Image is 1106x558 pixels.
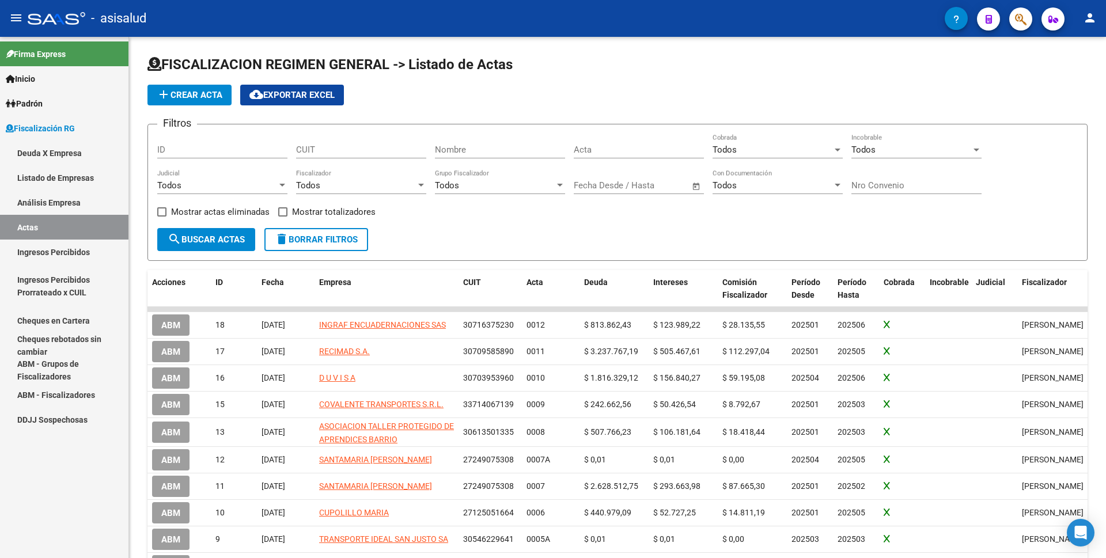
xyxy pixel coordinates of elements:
span: Deuda [584,278,608,287]
span: 202503 [838,427,865,436]
datatable-header-cell: Período Desde [787,270,833,308]
button: Buscar Actas [157,228,255,251]
span: $ 112.297,04 [722,347,770,356]
span: Período Hasta [838,278,866,300]
button: Borrar Filtros [264,228,368,251]
span: 202501 [791,320,819,329]
span: $ 28.135,55 [722,320,765,329]
span: Gonzalez Lautaro [1022,400,1084,409]
button: Crear Acta [147,85,232,105]
span: Bento Da Silva Tulio [1022,455,1084,464]
span: Mostrar actas eliminadas [171,205,270,219]
span: $ 156.840,27 [653,373,700,382]
span: 0007A [527,455,550,464]
span: 27249075308 [463,455,514,464]
span: $ 8.792,67 [722,400,760,409]
span: $ 293.663,98 [653,481,700,491]
span: 202504 [791,455,819,464]
span: 11 [215,481,225,491]
button: ABM [152,341,190,362]
span: Acta [527,278,543,287]
span: $ 87.665,30 [722,481,765,491]
span: $ 0,01 [584,534,606,544]
span: ABM [161,455,180,465]
span: Período Desde [791,278,820,300]
span: ABM [161,534,180,545]
span: 202501 [791,347,819,356]
span: Fecha [262,278,284,287]
datatable-header-cell: Comisión Fiscalizador [718,270,787,308]
span: $ 0,01 [584,455,606,464]
input: Fecha inicio [574,180,620,191]
button: Exportar EXCEL [240,85,344,105]
span: $ 52.727,25 [653,508,696,517]
datatable-header-cell: Acta [522,270,579,308]
span: Crear Acta [157,90,222,100]
datatable-header-cell: Incobrable [925,270,971,308]
span: $ 14.811,19 [722,508,765,517]
span: $ 2.628.512,75 [584,481,638,491]
datatable-header-cell: ID [211,270,257,308]
span: 202501 [791,400,819,409]
span: Bento Da Silva Tulio [1022,481,1084,491]
datatable-header-cell: Fiscalizador [1017,270,1104,308]
span: - asisalud [91,6,146,31]
span: ABM [161,481,180,492]
span: $ 505.467,61 [653,347,700,356]
span: Todos [713,180,737,191]
span: $ 3.237.767,19 [584,347,638,356]
span: COVALENTE TRANSPORTES S.R.L. [319,400,444,409]
span: 33714067139 [463,400,514,409]
span: 30716375230 [463,320,514,329]
span: 0007 [527,481,545,491]
span: 202503 [838,534,865,544]
span: Padrón [6,97,43,110]
span: 12 [215,455,225,464]
span: D U V I S A [319,373,355,382]
span: $ 1.816.329,12 [584,373,638,382]
span: $ 507.766,23 [584,427,631,436]
span: 0005A [527,534,550,544]
div: Open Intercom Messenger [1067,519,1094,546]
span: 202504 [791,373,819,382]
span: Bento Da Silva Tulio [1022,373,1084,382]
span: [DATE] [262,373,285,382]
mat-icon: delete [275,232,289,246]
span: Empresa [319,278,351,287]
span: 202503 [838,400,865,409]
span: 13 [215,427,225,436]
span: [DATE] [262,347,285,356]
span: Firma Express [6,48,66,60]
datatable-header-cell: Intereses [649,270,718,308]
span: Inicio [6,73,35,85]
input: Fecha fin [631,180,687,191]
span: 0012 [527,320,545,329]
mat-icon: cloud_download [249,88,263,101]
span: 202501 [791,508,819,517]
span: Borrar Filtros [275,234,358,245]
span: 202503 [791,534,819,544]
datatable-header-cell: Cobrada [879,270,925,308]
span: ABM [161,427,180,438]
button: ABM [152,314,190,336]
span: [DATE] [262,320,285,329]
span: Bento Da Silva Tulio [1022,427,1084,436]
span: FISCALIZACION REGIMEN GENERAL -> Listado de Actas [147,56,513,73]
span: Todos [296,180,320,191]
span: Mostrar totalizadores [292,205,376,219]
span: Buscar Actas [168,234,245,245]
span: 10 [215,508,225,517]
span: Exportar EXCEL [249,90,335,100]
mat-icon: menu [9,11,23,25]
span: 202501 [791,427,819,436]
datatable-header-cell: Empresa [315,270,459,308]
span: $ 0,00 [722,534,744,544]
span: ABM [161,320,180,331]
span: Todos [713,145,737,155]
span: ABM [161,373,180,384]
span: [DATE] [262,508,285,517]
span: Judicial [976,278,1005,287]
span: $ 59.195,08 [722,373,765,382]
span: SANTAMARIA [PERSON_NAME] [319,455,432,464]
span: 27125051664 [463,508,514,517]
